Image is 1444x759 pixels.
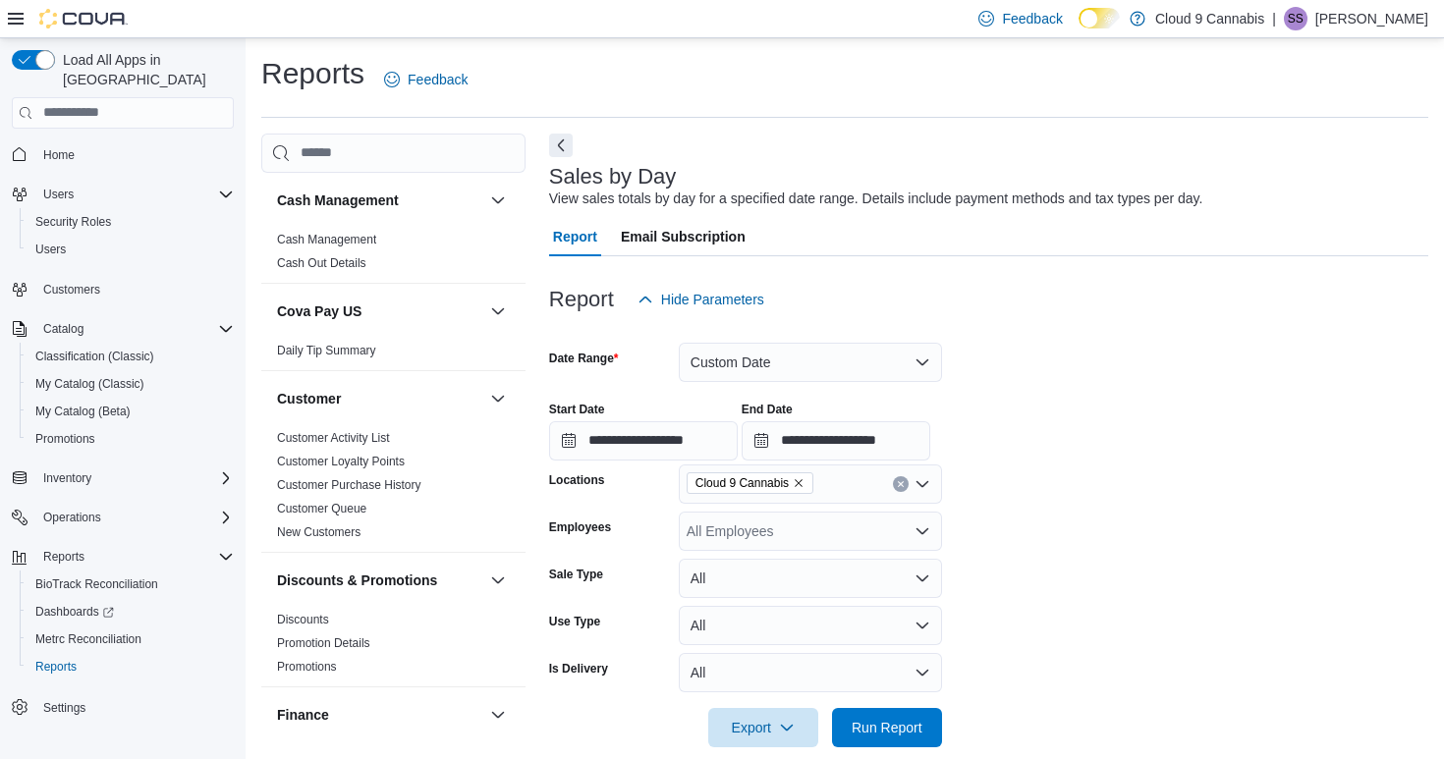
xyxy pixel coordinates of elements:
[35,404,131,419] span: My Catalog (Beta)
[261,608,526,686] div: Discounts & Promotions
[35,242,66,257] span: Users
[549,165,677,189] h3: Sales by Day
[793,477,805,489] button: Remove Cloud 9 Cannabis from selection in this group
[35,466,99,490] button: Inventory
[720,708,806,747] span: Export
[630,280,772,319] button: Hide Parameters
[1284,7,1307,30] div: Sarbjot Singh
[277,455,405,468] a: Customer Loyalty Points
[35,604,114,620] span: Dashboards
[35,376,144,392] span: My Catalog (Classic)
[28,400,139,423] a: My Catalog (Beta)
[549,661,608,677] label: Is Delivery
[549,288,614,311] h3: Report
[4,692,242,721] button: Settings
[43,147,75,163] span: Home
[549,402,605,417] label: Start Date
[277,190,399,210] h3: Cash Management
[35,545,92,569] button: Reports
[35,317,91,341] button: Catalog
[277,525,361,539] a: New Customers
[35,694,234,719] span: Settings
[28,345,234,368] span: Classification (Classic)
[1272,7,1276,30] p: |
[621,217,746,256] span: Email Subscription
[893,476,909,492] button: Clear input
[4,275,242,303] button: Customers
[549,134,573,157] button: Next
[687,472,813,494] span: Cloud 9 Cannabis
[277,301,361,321] h3: Cova Pay US
[549,519,611,535] label: Employees
[20,370,242,398] button: My Catalog (Classic)
[486,299,510,323] button: Cova Pay US
[4,315,242,343] button: Catalog
[20,598,242,625] a: Dashboards
[28,345,162,368] a: Classification (Classic)
[915,523,930,539] button: Open list of options
[35,214,111,230] span: Security Roles
[277,190,482,210] button: Cash Management
[28,427,234,451] span: Promotions
[35,183,82,206] button: Users
[28,400,234,423] span: My Catalog (Beta)
[35,696,93,720] a: Settings
[832,708,942,747] button: Run Report
[35,142,234,167] span: Home
[35,466,234,490] span: Inventory
[28,238,74,261] a: Users
[277,344,376,357] a: Daily Tip Summary
[28,655,84,678] a: Reports
[486,569,510,592] button: Discounts & Promotions
[35,576,158,592] span: BioTrack Reconciliation
[679,559,942,598] button: All
[28,627,149,651] a: Metrc Reconciliation
[35,278,108,301] a: Customers
[35,631,141,647] span: Metrc Reconciliation
[376,60,475,99] a: Feedback
[20,398,242,425] button: My Catalog (Beta)
[28,600,234,623] span: Dashboards
[553,217,597,256] span: Report
[277,256,366,270] a: Cash Out Details
[28,372,152,396] a: My Catalog (Classic)
[35,183,234,206] span: Users
[20,343,242,370] button: Classification (Classic)
[35,143,83,167] a: Home
[28,627,234,651] span: Metrc Reconciliation
[28,210,234,234] span: Security Roles
[4,140,242,169] button: Home
[35,506,109,529] button: Operations
[28,210,119,234] a: Security Roles
[742,421,930,461] input: Press the down key to open a popover containing a calendar.
[43,282,100,298] span: Customers
[277,478,421,492] a: Customer Purchase History
[1288,7,1304,30] span: SS
[1079,28,1080,29] span: Dark Mode
[43,187,74,202] span: Users
[742,402,793,417] label: End Date
[20,236,242,263] button: Users
[35,317,234,341] span: Catalog
[277,660,337,674] a: Promotions
[4,504,242,531] button: Operations
[277,705,482,725] button: Finance
[20,425,242,453] button: Promotions
[708,708,818,747] button: Export
[28,427,103,451] a: Promotions
[679,343,942,382] button: Custom Date
[277,389,341,408] h3: Customer
[20,625,242,653] button: Metrc Reconciliation
[277,570,482,590] button: Discounts & Promotions
[261,228,526,283] div: Cash Management
[35,431,95,447] span: Promotions
[408,70,468,89] span: Feedback
[277,502,366,515] a: Customer Queue
[1002,9,1062,28] span: Feedback
[277,233,376,246] a: Cash Management
[35,349,154,364] span: Classification (Classic)
[679,606,942,645] button: All
[486,387,510,410] button: Customer
[28,372,234,396] span: My Catalog (Classic)
[277,705,329,725] h3: Finance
